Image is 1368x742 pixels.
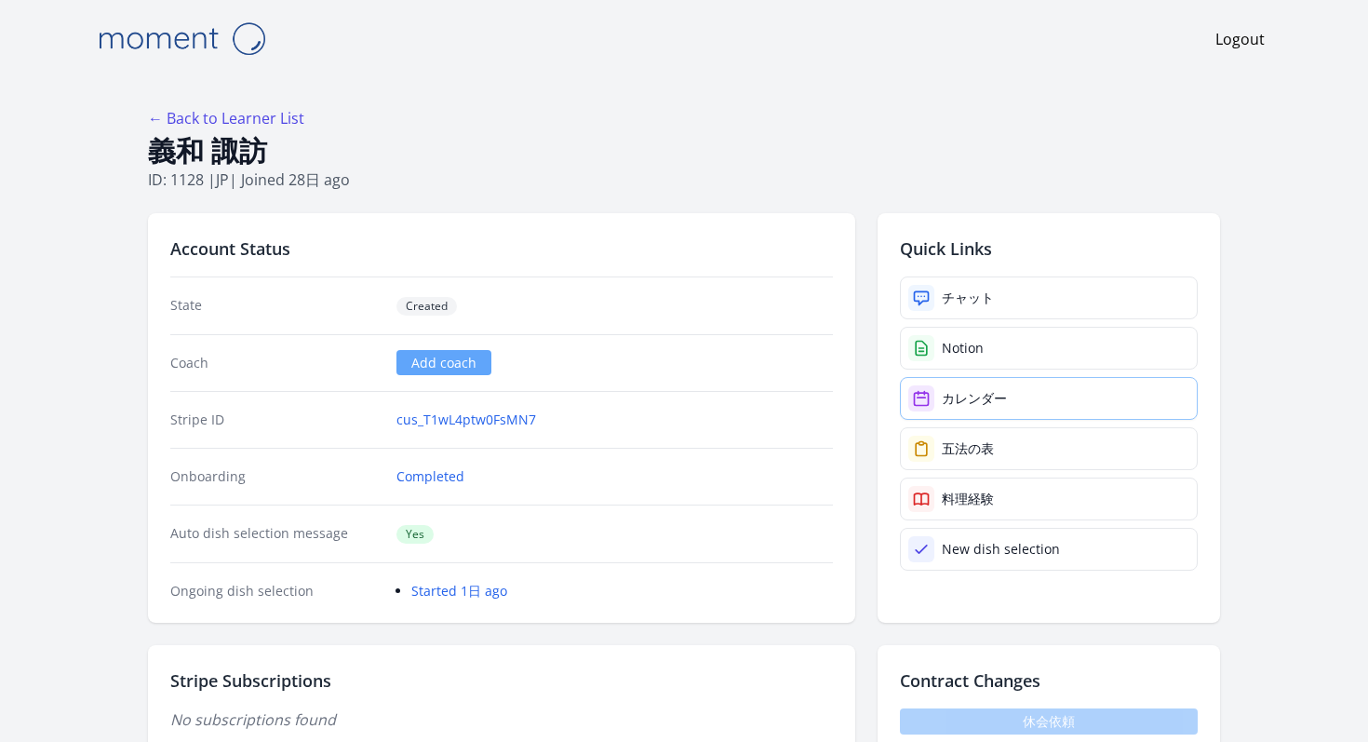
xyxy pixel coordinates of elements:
[900,327,1198,370] a: Notion
[942,339,984,358] div: Notion
[396,411,536,429] a: cus_T1wL4ptw0FsMN7
[170,467,382,486] dt: Onboarding
[170,354,382,372] dt: Coach
[396,350,491,375] a: Add coach
[900,528,1198,571] a: New dish selection
[900,236,1198,262] h2: Quick Links
[942,289,994,307] div: チャット
[396,297,457,316] span: Created
[942,540,1060,559] div: New dish selection
[396,467,464,486] a: Completed
[900,377,1198,420] a: カレンダー
[942,389,1007,408] div: カレンダー
[900,668,1198,694] h2: Contract Changes
[942,439,994,458] div: 五法の表
[88,15,275,62] img: Moment
[900,427,1198,470] a: 五法の表
[170,668,833,694] h2: Stripe Subscriptions
[900,478,1198,520] a: 料理経験
[216,169,229,190] span: jp
[900,277,1198,319] a: チャット
[411,582,507,600] a: Started 1日 ago
[148,108,304,128] a: ← Back to Learner List
[170,236,833,262] h2: Account Status
[396,525,434,544] span: Yes
[170,411,382,429] dt: Stripe ID
[170,582,382,600] dt: Ongoing dish selection
[1215,28,1265,50] a: Logout
[148,133,1220,169] h1: 義和 諏訪
[170,524,382,544] dt: Auto dish selection message
[170,708,833,731] p: No subscriptions found
[170,296,382,316] dt: State
[900,708,1198,735] span: 休会依頼
[148,169,1220,191] p: ID: 1128 | | Joined 28日 ago
[942,490,994,508] div: 料理経験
